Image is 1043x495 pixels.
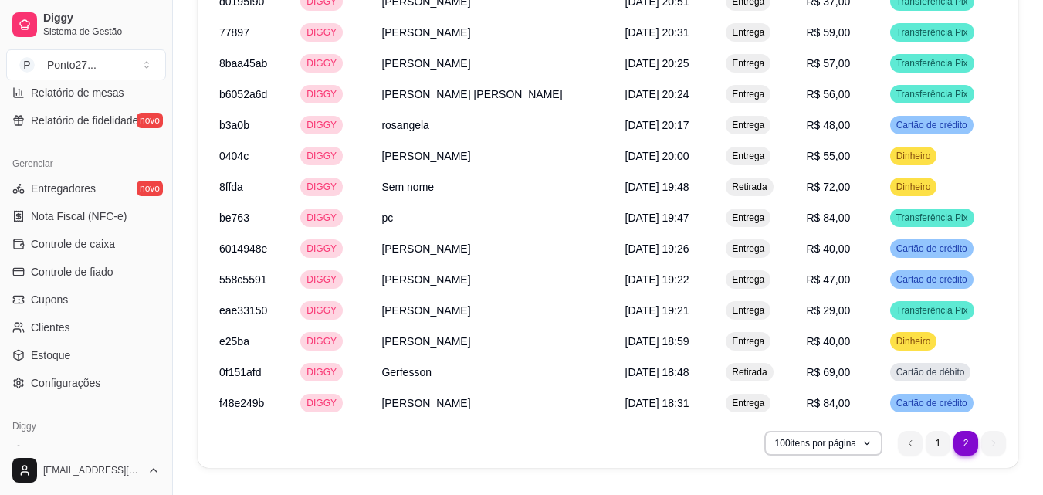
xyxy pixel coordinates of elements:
[625,366,689,378] span: [DATE] 18:48
[6,439,166,463] a: Planos
[372,202,615,233] td: pc
[893,304,971,317] span: Transferência Pix
[19,57,35,73] span: P
[43,12,160,25] span: Diggy
[31,320,70,335] span: Clientes
[806,119,850,131] span: R$ 48,00
[219,366,262,378] span: 0f151afd
[806,88,850,100] span: R$ 56,00
[6,452,166,489] button: [EMAIL_ADDRESS][DOMAIN_NAME]
[625,273,689,286] span: [DATE] 19:22
[219,304,267,317] span: eae33150
[6,287,166,312] a: Cupons
[806,335,850,348] span: R$ 40,00
[372,295,615,326] td: [PERSON_NAME]
[43,464,141,476] span: [EMAIL_ADDRESS][DOMAIN_NAME]
[31,375,100,391] span: Configurações
[31,443,64,459] span: Planos
[6,6,166,43] a: DiggySistema de Gestão
[6,151,166,176] div: Gerenciar
[625,397,689,409] span: [DATE] 18:31
[729,26,767,39] span: Entrega
[806,26,850,39] span: R$ 59,00
[893,366,968,378] span: Cartão de débito
[625,304,689,317] span: [DATE] 19:21
[303,26,340,39] span: DIGGY
[6,80,166,105] a: Relatório de mesas
[219,273,267,286] span: 558c5591
[806,150,850,162] span: R$ 55,00
[219,26,249,39] span: 77897
[219,150,249,162] span: 0404c
[625,150,689,162] span: [DATE] 20:00
[372,17,615,48] td: [PERSON_NAME]
[893,57,971,70] span: Transferência Pix
[303,397,340,409] span: DIGGY
[625,26,689,39] span: [DATE] 20:31
[372,264,615,295] td: [PERSON_NAME]
[729,335,767,348] span: Entrega
[31,85,124,100] span: Relatório de mesas
[372,110,615,141] td: rosangela
[806,366,850,378] span: R$ 69,00
[806,212,850,224] span: R$ 84,00
[372,388,615,419] td: [PERSON_NAME]
[303,366,340,378] span: DIGGY
[806,273,850,286] span: R$ 47,00
[953,431,978,456] li: pagination item 2 active
[372,326,615,357] td: [PERSON_NAME]
[6,108,166,133] a: Relatório de fidelidadenovo
[219,397,264,409] span: f48e249b
[729,304,767,317] span: Entrega
[625,57,689,70] span: [DATE] 20:25
[729,88,767,100] span: Entrega
[219,119,249,131] span: b3a0b
[219,212,249,224] span: be763
[926,431,950,456] li: pagination item 1
[898,431,923,456] li: previous page button
[303,242,340,255] span: DIGGY
[625,335,689,348] span: [DATE] 18:59
[729,242,767,255] span: Entrega
[372,171,615,202] td: Sem nome
[729,119,767,131] span: Entrega
[6,343,166,368] a: Estoque
[729,273,767,286] span: Entrega
[625,181,689,193] span: [DATE] 19:48
[303,57,340,70] span: DIGGY
[764,431,882,456] button: 100itens por página
[31,209,127,224] span: Nota Fiscal (NFC-e)
[893,242,970,255] span: Cartão de crédito
[47,57,97,73] div: Ponto27 ...
[303,150,340,162] span: DIGGY
[625,88,689,100] span: [DATE] 20:24
[303,304,340,317] span: DIGGY
[31,264,113,280] span: Controle de fiado
[303,88,340,100] span: DIGGY
[31,348,70,363] span: Estoque
[806,304,850,317] span: R$ 29,00
[31,236,115,252] span: Controle de caixa
[893,335,934,348] span: Dinheiro
[893,150,934,162] span: Dinheiro
[219,181,243,193] span: 8ffda
[219,335,249,348] span: e25ba
[806,57,850,70] span: R$ 57,00
[372,79,615,110] td: [PERSON_NAME] [PERSON_NAME]
[303,273,340,286] span: DIGGY
[43,25,160,38] span: Sistema de Gestão
[31,181,96,196] span: Entregadores
[729,150,767,162] span: Entrega
[625,212,689,224] span: [DATE] 19:47
[6,204,166,229] a: Nota Fiscal (NFC-e)
[729,366,770,378] span: Retirada
[893,119,970,131] span: Cartão de crédito
[303,212,340,224] span: DIGGY
[806,242,850,255] span: R$ 40,00
[893,273,970,286] span: Cartão de crédito
[303,119,340,131] span: DIGGY
[806,181,850,193] span: R$ 72,00
[6,315,166,340] a: Clientes
[6,49,166,80] button: Select a team
[303,181,340,193] span: DIGGY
